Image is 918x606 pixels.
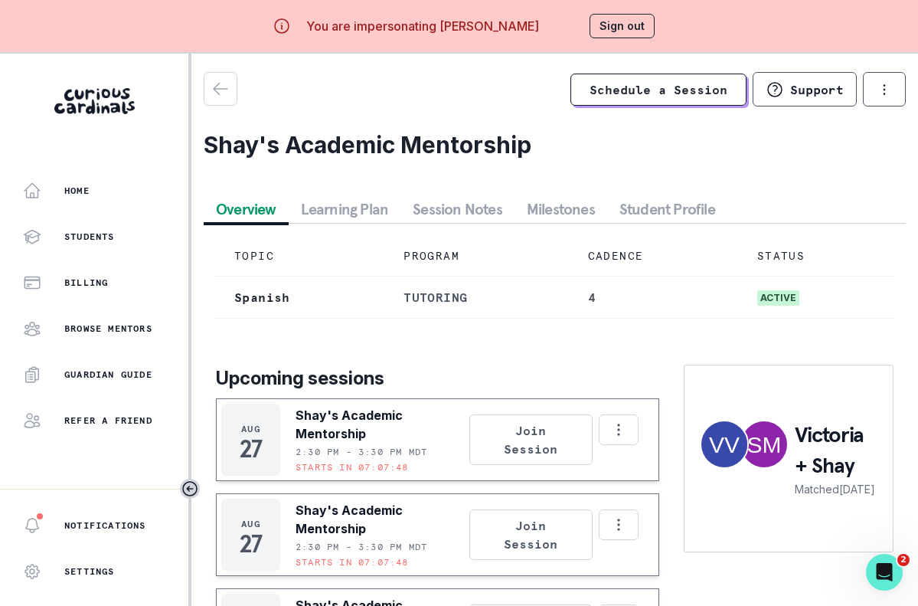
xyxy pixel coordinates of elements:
p: Victoria + Shay [795,420,877,481]
p: Starts in 07:07:48 [296,556,409,568]
p: 2:30 PM - 3:30 PM MDT [296,446,427,458]
p: Support [790,82,844,97]
iframe: Intercom live chat [866,554,903,591]
p: Starts in 07:07:48 [296,461,409,473]
button: Toggle sidebar [180,479,200,499]
button: Join Session [469,509,593,560]
p: 2:30 PM - 3:30 PM MDT [296,541,427,553]
td: PROGRAM [385,236,569,277]
img: Curious Cardinals Logo [54,88,135,114]
button: Options [599,414,639,445]
p: 27 [240,536,261,552]
img: Shay Mayer [741,421,787,467]
button: Overview [204,195,289,223]
p: Aug [241,423,260,435]
button: options [863,72,906,106]
a: Schedule a Session [570,74,746,106]
h2: Shay's Academic Mentorship [204,131,906,159]
p: Billing [64,277,108,289]
p: Settings [64,565,115,578]
button: Join Session [469,414,593,465]
p: Students [64,231,115,243]
button: Support [753,72,857,106]
button: Milestones [515,195,607,223]
td: TOPIC [216,236,385,277]
button: Session Notes [400,195,515,223]
p: Home [64,185,90,197]
p: Aug [241,518,260,530]
td: tutoring [385,277,569,319]
p: Refer a friend [64,414,152,427]
img: Victoria Duran-Valero [701,421,747,467]
span: 2 [897,554,910,566]
td: CADENCE [570,236,739,277]
button: Sign out [590,14,655,38]
p: Guardian Guide [64,369,152,381]
button: Options [599,509,639,540]
p: You are impersonating [PERSON_NAME] [306,17,539,35]
p: Browse Mentors [64,323,152,335]
p: Shay's Academic Mentorship [296,501,463,538]
span: active [757,290,799,306]
td: 4 [570,277,739,319]
button: Student Profile [607,195,727,223]
p: Matched [DATE] [795,481,877,497]
button: Learning Plan [289,195,401,223]
p: Shay's Academic Mentorship [296,406,463,443]
td: Spanish [216,277,385,319]
p: Upcoming sessions [216,365,659,392]
td: STATUS [739,236,893,277]
p: Notifications [64,519,146,532]
p: 27 [240,441,261,457]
